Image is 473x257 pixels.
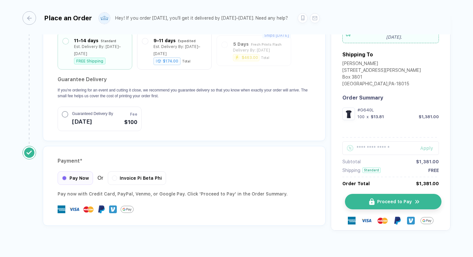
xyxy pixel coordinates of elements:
img: express [58,205,65,213]
img: Venmo [109,205,117,213]
span: Proceed to Pay [377,199,412,204]
img: Venmo [407,217,415,224]
img: master-card [377,215,388,226]
div: Hey! If you order [DATE], you'll get it delivered by [DATE]–[DATE]. Need any help? [115,15,288,21]
div: Shipping [342,168,360,173]
img: 323246bc-a5b0-4350-8c0f-625218c326d3_nt_front_1754752676960.jpg [344,109,353,119]
p: If you're ordering for an event and cutting it close, we recommend you guarantee delivery so that... [58,87,311,99]
div: 9–11 days ExpeditedEst. Delivery By: [DATE]–[DATE]$174.00Total [142,37,207,64]
img: icon [414,199,420,205]
img: GPay [121,203,134,216]
div: 11–14 days StandardEst. Delivery By: [DATE]–[DATE]FREE Shipping [63,37,127,64]
img: Paypal [394,217,401,224]
span: Guaranteed Delivery By [72,111,113,117]
div: Subtotal [342,159,361,164]
h2: Guarantee Delivery [58,74,311,85]
div: [GEOGRAPHIC_DATA] , PA - 18015 [342,81,421,88]
button: Guaranteed Delivery By[DATE]Fee$100 [58,107,142,131]
span: [DATE] [72,117,113,127]
div: Box 3801 [342,74,421,81]
img: visa [69,204,79,214]
div: Place an Order [44,14,92,22]
div: $13.81 [371,114,384,119]
div: 11–14 days [74,37,98,44]
div: $1,381.00 [416,181,439,186]
div: FREE Shipping [74,58,106,64]
div: $1,381.00 [416,159,439,164]
div: $1,381.00 [419,114,439,119]
div: Or [58,171,166,185]
div: Invoice Pi Beta Phi [108,171,166,185]
div: 100 [357,114,365,119]
span: Invoice Pi Beta Phi [120,176,162,181]
div: Total [182,59,190,63]
div: Est. Delivery By: [DATE]–[DATE] [74,43,127,57]
img: express [348,217,356,224]
div: Payment [58,156,311,166]
div: $174.00 [153,57,181,65]
div: x [366,114,369,119]
div: Apply [420,146,439,151]
img: master-card [83,204,94,214]
div: Pay Now [58,171,93,185]
div: #G640L [357,108,439,112]
div: Order Total [342,181,370,186]
div: Expedited [178,37,196,44]
div: Standard [362,167,381,173]
span: Pay Now [70,176,89,181]
div: Pay now with Credit Card, PayPal , Venmo , or Google Pay. Click 'Proceed to Pay' in the Order Sum... [58,190,311,198]
button: iconProceed to Payicon [345,194,441,209]
span: Fee [130,111,137,117]
img: user profile [99,13,110,24]
img: GPay [421,214,433,227]
div: Shipping To [342,52,373,58]
img: Paypal [97,205,105,213]
div: 9–11 days [153,37,176,44]
img: icon [369,198,375,205]
div: [STREET_ADDRESS][PERSON_NAME] [342,68,421,74]
button: Apply [412,141,439,155]
div: Standard [101,37,116,44]
span: $100 [124,119,137,126]
img: visa [361,215,372,226]
div: FREE [428,168,439,173]
div: Order Summary [342,95,439,101]
div: [PERSON_NAME] [342,61,421,68]
div: Est. Delivery By: [DATE]–[DATE] [153,43,207,57]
